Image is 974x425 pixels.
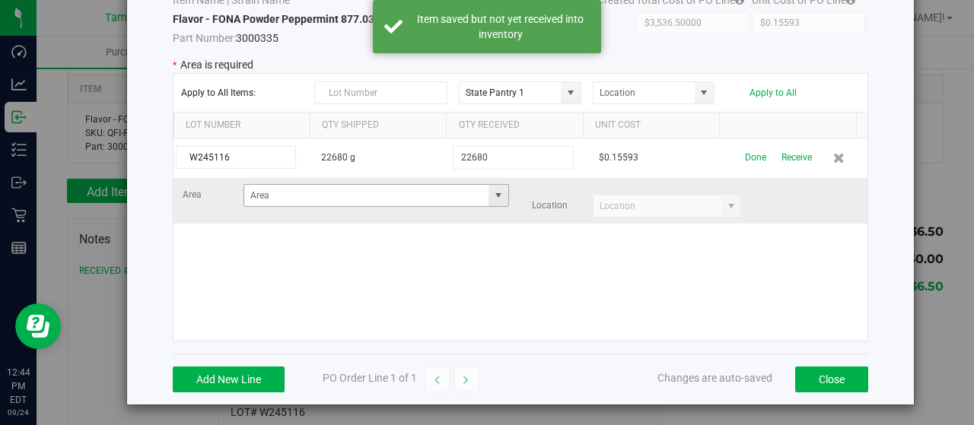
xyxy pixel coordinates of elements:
label: Location [532,198,593,213]
button: Done [745,144,766,171]
th: Qty Received [446,113,582,138]
th: Lot Number [173,113,310,138]
input: Area [460,82,561,103]
button: Apply to All [750,87,797,98]
button: Receive [781,144,812,171]
input: Area [244,185,489,206]
th: Unit Cost [583,113,719,138]
strong: Flavor - FONA Powder Peppermint 877.0359U [173,13,393,25]
span: Area is required [180,59,253,71]
span: Changes are auto-saved [657,372,772,384]
iframe: Resource center [15,303,61,349]
span: 3000335 [173,27,399,46]
button: Close [795,366,868,392]
th: Qty Shipped [310,113,446,138]
td: 22680 g [312,138,450,178]
td: $0.15593 [590,138,728,178]
input: Lot Number [314,81,447,104]
span: PO Order Line 1 of 1 [323,372,417,384]
label: Area [183,188,243,202]
button: Add New Line [173,366,285,392]
input: Location [594,82,695,103]
div: Item saved but not yet received into inventory [411,11,590,42]
span: Apply to All Items: [181,87,303,98]
input: Lot Number [176,146,296,169]
span: Part Number: [173,32,236,44]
